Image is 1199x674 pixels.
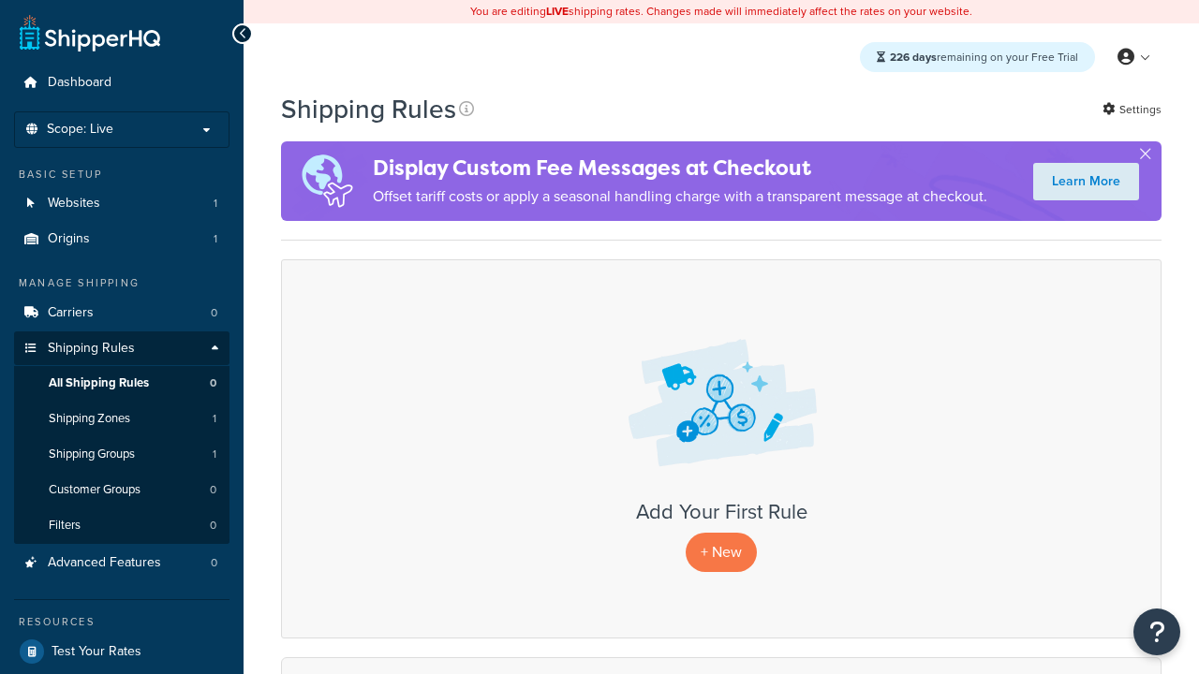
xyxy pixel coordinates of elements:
[14,331,229,366] a: Shipping Rules
[14,186,229,221] a: Websites 1
[686,533,757,571] p: + New
[281,91,456,127] h1: Shipping Rules
[14,473,229,507] li: Customer Groups
[860,42,1095,72] div: remaining on your Free Trial
[1103,96,1162,123] a: Settings
[20,14,160,51] a: ShipperHQ Home
[1033,163,1139,200] a: Learn More
[14,222,229,256] a: Origins 1
[48,196,100,212] span: Websites
[14,437,229,472] a: Shipping Groups 1
[14,275,229,291] div: Manage Shipping
[47,122,113,138] span: Scope: Live
[14,296,229,330] a: Carriers 0
[14,296,229,330] li: Carriers
[48,305,94,321] span: Carriers
[52,644,141,660] span: Test Your Rates
[14,366,229,401] a: All Shipping Rules 0
[14,66,229,100] a: Dashboard
[48,231,90,247] span: Origins
[373,153,987,183] h4: Display Custom Fee Messages at Checkout
[48,341,135,357] span: Shipping Rules
[210,375,216,391] span: 0
[14,546,229,580] a: Advanced Features 0
[210,518,216,534] span: 0
[49,411,130,427] span: Shipping Zones
[49,447,135,462] span: Shipping Groups
[14,222,229,256] li: Origins
[213,411,216,427] span: 1
[281,141,373,221] img: duties-banner-06bc72dcb5fe05cb3f9472aba00be2ae8eb53ab6f0d8bb03d382ba314ac3c341.png
[14,402,229,436] li: Shipping Zones
[14,366,229,401] li: All Shipping Rules
[14,186,229,221] li: Websites
[301,501,1142,523] h3: Add Your First Rule
[213,447,216,462] span: 1
[14,167,229,183] div: Basic Setup
[49,375,149,391] span: All Shipping Rules
[14,473,229,507] a: Customer Groups 0
[211,305,217,321] span: 0
[14,331,229,545] li: Shipping Rules
[14,614,229,630] div: Resources
[14,508,229,543] a: Filters 0
[48,75,111,91] span: Dashboard
[214,231,217,247] span: 1
[14,437,229,472] li: Shipping Groups
[14,508,229,543] li: Filters
[14,635,229,668] a: Test Your Rates
[890,49,937,66] strong: 226 days
[14,546,229,580] li: Advanced Features
[48,555,161,571] span: Advanced Features
[14,402,229,436] a: Shipping Zones 1
[546,3,569,20] b: LIVE
[214,196,217,212] span: 1
[373,183,987,210] p: Offset tariff costs or apply a seasonal handling charge with a transparent message at checkout.
[210,482,216,498] span: 0
[49,482,141,498] span: Customer Groups
[1133,608,1180,655] button: Open Resource Center
[49,518,81,534] span: Filters
[211,555,217,571] span: 0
